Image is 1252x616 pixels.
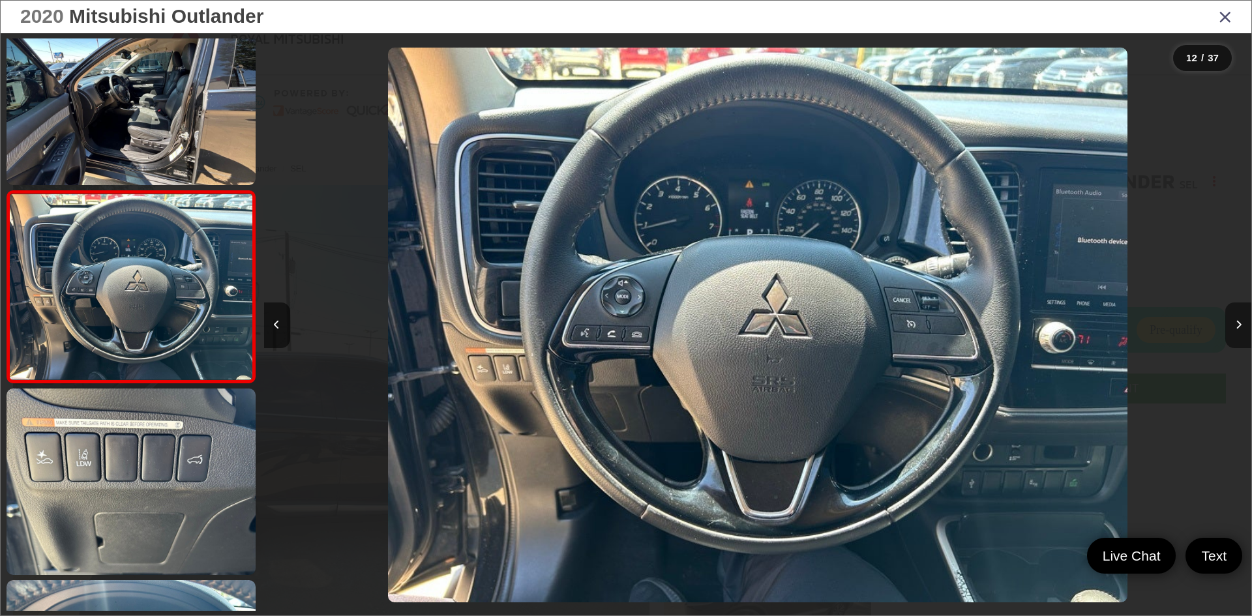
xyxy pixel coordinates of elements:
div: 2020 Mitsubishi Outlander SEL 11 [264,48,1251,602]
span: 37 [1208,52,1219,63]
img: 2020 Mitsubishi Outlander SEL [4,387,258,577]
span: 12 [1186,52,1197,63]
a: Live Chat [1087,538,1176,574]
span: 2020 [20,5,64,27]
span: / [1200,53,1205,63]
span: Live Chat [1096,547,1167,565]
a: Text [1185,538,1242,574]
img: 2020 Mitsubishi Outlander SEL [388,48,1127,602]
i: Close gallery [1219,8,1232,25]
button: Next image [1225,302,1251,348]
span: Mitsubishi Outlander [69,5,263,27]
img: 2020 Mitsubishi Outlander SEL [7,194,254,379]
span: Text [1195,547,1233,565]
button: Previous image [264,302,290,348]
